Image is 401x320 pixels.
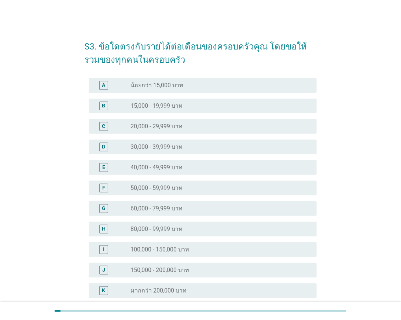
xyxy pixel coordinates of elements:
div: I [103,246,104,253]
div: E [102,163,105,171]
label: น้อยกว่า 15,000 บาท [131,82,184,89]
div: K [102,287,105,294]
label: 150,000 - 200,000 บาท [131,266,190,274]
label: 30,000 - 39,999 บาท [131,143,183,151]
div: F [102,184,105,192]
label: 60,000 - 79,999 บาท [131,205,183,212]
div: A [102,81,105,89]
div: B [102,102,105,110]
div: G [102,205,106,212]
label: มากกว่า 200,000 บาท [131,287,187,294]
label: 40,000 - 49,999 บาท [131,164,183,171]
label: 50,000 - 59,999 บาท [131,184,183,192]
div: D [102,143,105,151]
label: 80,000 - 99,999 บาท [131,225,183,233]
div: C [102,122,105,130]
div: J [102,266,105,274]
label: 100,000 - 150,000 บาท [131,246,190,253]
div: H [102,225,106,233]
label: 20,000 - 29,999 บาท [131,123,183,130]
h2: S3. ข้อใดตรงกับรายได้ต่อเดือนของครอบครัวคุณ โดยขอให้รวมของทุกคนในครอบครัว [84,33,316,66]
label: 15,000 - 19,999 บาท [131,102,183,110]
